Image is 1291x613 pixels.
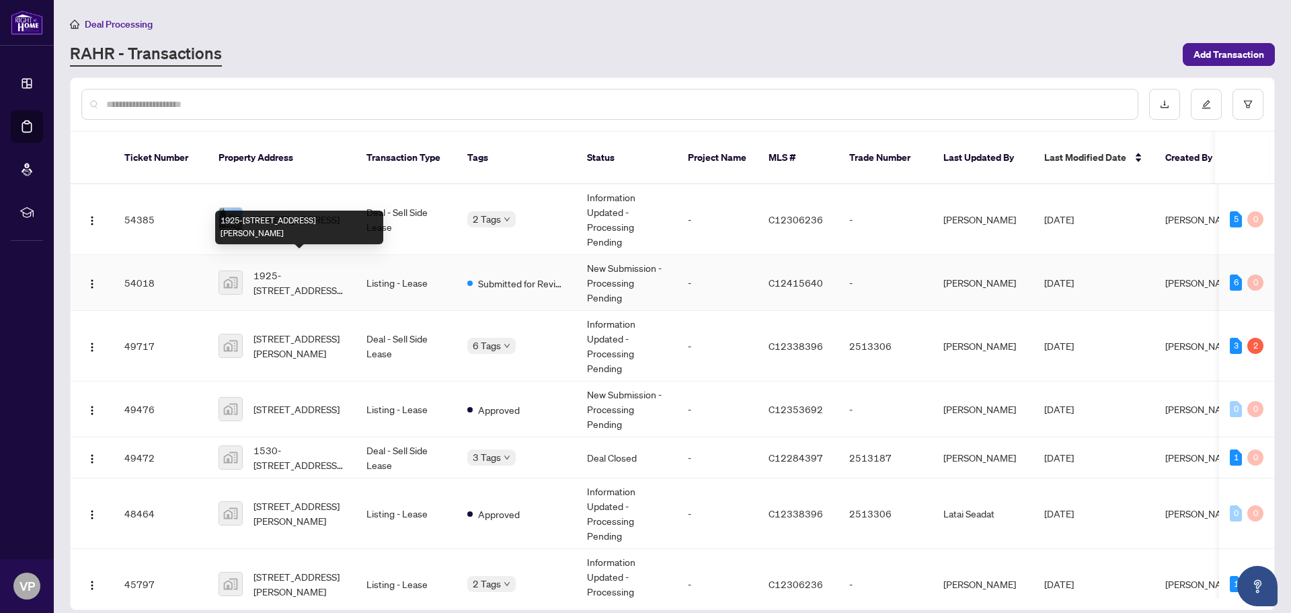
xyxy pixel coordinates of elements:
[1230,275,1242,291] div: 6
[677,437,758,478] td: -
[1044,403,1074,415] span: [DATE]
[677,478,758,549] td: -
[1230,449,1242,466] div: 1
[1044,452,1074,464] span: [DATE]
[838,437,933,478] td: 2513187
[219,271,242,294] img: thumbnail-img
[1247,505,1263,521] div: 0
[1194,44,1264,65] span: Add Transaction
[1247,401,1263,417] div: 0
[356,311,457,382] td: Deal - Sell Side Lease
[81,398,103,420] button: Logo
[1149,89,1180,120] button: download
[769,452,823,464] span: C12284397
[215,211,383,244] div: 1925-[STREET_ADDRESS][PERSON_NAME]
[677,382,758,437] td: -
[677,184,758,255] td: -
[933,132,1033,184] th: Last Updated By
[219,573,242,596] img: thumbnail-img
[81,335,103,357] button: Logo
[87,509,97,520] img: Logo
[933,382,1033,437] td: [PERSON_NAME]
[576,184,677,255] td: Information Updated - Processing Pending
[81,272,103,293] button: Logo
[1243,100,1253,109] span: filter
[576,132,677,184] th: Status
[473,338,501,353] span: 6 Tags
[769,340,823,352] span: C12338396
[253,499,345,528] span: [STREET_ADDRESS][PERSON_NAME]
[933,478,1033,549] td: Latai Seadat
[1165,403,1238,415] span: [PERSON_NAME]
[356,255,457,311] td: Listing - Lease
[473,576,501,591] span: 2 Tags
[1183,43,1275,66] button: Add Transaction
[504,342,510,349] span: down
[356,437,457,478] td: Deal - Sell Side Lease
[253,443,345,472] span: 1530-[STREET_ADDRESS][PERSON_NAME][PERSON_NAME]
[208,132,356,184] th: Property Address
[1230,401,1242,417] div: 0
[253,331,345,361] span: [STREET_ADDRESS][PERSON_NAME]
[457,132,576,184] th: Tags
[85,18,153,30] span: Deal Processing
[1202,100,1211,109] span: edit
[114,382,208,437] td: 49476
[219,502,242,525] img: thumbnail-img
[933,255,1033,311] td: [PERSON_NAME]
[87,405,97,416] img: Logo
[1165,507,1238,519] span: [PERSON_NAME]
[677,132,758,184] th: Project Name
[219,398,242,421] img: thumbnail-img
[1033,132,1155,184] th: Last Modified Date
[1237,566,1278,606] button: Open asap
[838,311,933,382] td: 2513306
[1044,340,1074,352] span: [DATE]
[576,478,677,549] td: Information Updated - Processing Pending
[1165,277,1238,289] span: [PERSON_NAME]
[1230,211,1242,227] div: 5
[114,184,208,255] td: 54385
[838,478,933,549] td: 2513306
[933,311,1033,382] td: [PERSON_NAME]
[769,213,823,225] span: C12306236
[19,577,35,596] span: VP
[478,276,565,291] span: Submitted for Review
[758,132,838,184] th: MLS #
[81,447,103,468] button: Logo
[838,132,933,184] th: Trade Number
[677,255,758,311] td: -
[1247,449,1263,466] div: 0
[576,311,677,382] td: Information Updated - Processing Pending
[114,255,208,311] td: 54018
[1165,213,1238,225] span: [PERSON_NAME]
[1044,150,1126,165] span: Last Modified Date
[253,402,340,417] span: [STREET_ADDRESS]
[576,437,677,478] td: Deal Closed
[1230,338,1242,354] div: 3
[504,581,510,587] span: down
[1247,211,1263,227] div: 0
[87,342,97,353] img: Logo
[1044,213,1074,225] span: [DATE]
[1165,578,1238,590] span: [PERSON_NAME]
[1247,338,1263,354] div: 2
[504,216,510,223] span: down
[1155,132,1235,184] th: Created By
[1160,100,1169,109] span: download
[219,208,242,231] img: thumbnail-img
[933,184,1033,255] td: [PERSON_NAME]
[1230,576,1242,592] div: 1
[356,382,457,437] td: Listing - Lease
[1230,505,1242,521] div: 0
[114,437,208,478] td: 49472
[576,382,677,437] td: New Submission - Processing Pending
[87,454,97,464] img: Logo
[114,132,208,184] th: Ticket Number
[87,279,97,289] img: Logo
[478,402,520,417] span: Approved
[81,573,103,595] button: Logo
[11,10,43,35] img: logo
[70,20,79,29] span: home
[356,132,457,184] th: Transaction Type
